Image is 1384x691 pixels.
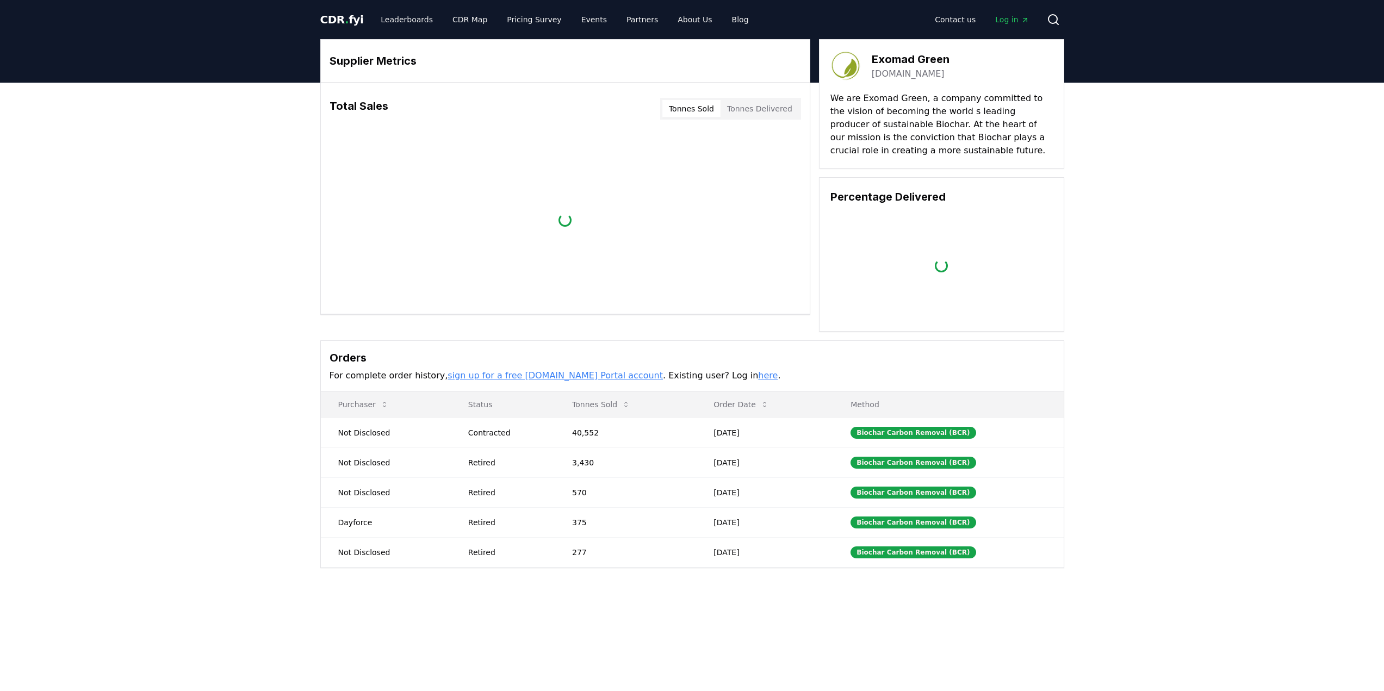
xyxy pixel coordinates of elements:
div: Biochar Carbon Removal (BCR) [851,427,976,439]
td: Not Disclosed [321,477,451,507]
button: Order Date [705,394,778,415]
div: Retired [468,487,546,498]
span: CDR fyi [320,13,364,26]
td: [DATE] [696,507,833,537]
div: Biochar Carbon Removal (BCR) [851,457,976,469]
span: Log in [995,14,1029,25]
td: 277 [555,537,696,567]
div: Retired [468,457,546,468]
a: About Us [669,10,721,29]
td: 570 [555,477,696,507]
a: Contact us [926,10,984,29]
a: Partners [618,10,667,29]
button: Purchaser [330,394,398,415]
div: Biochar Carbon Removal (BCR) [851,487,976,499]
a: here [758,370,778,381]
a: Log in [986,10,1038,29]
div: Biochar Carbon Removal (BCR) [851,516,976,528]
nav: Main [372,10,757,29]
a: Events [573,10,616,29]
a: [DOMAIN_NAME] [872,67,945,80]
td: [DATE] [696,477,833,507]
td: [DATE] [696,447,833,477]
div: Biochar Carbon Removal (BCR) [851,546,976,558]
td: Not Disclosed [321,537,451,567]
img: Exomad Green-logo [830,51,861,81]
td: 375 [555,507,696,537]
a: sign up for a free [DOMAIN_NAME] Portal account [448,370,663,381]
p: For complete order history, . Existing user? Log in . [330,369,1055,382]
h3: Supplier Metrics [330,53,801,69]
a: CDR Map [444,10,496,29]
h3: Orders [330,350,1055,366]
td: Dayforce [321,507,451,537]
div: loading [558,214,572,227]
a: Leaderboards [372,10,442,29]
p: We are Exomad Green, a company committed to the vision of becoming the world s leading producer o... [830,92,1053,157]
nav: Main [926,10,1038,29]
div: Contracted [468,427,546,438]
p: Method [842,399,1054,410]
div: Retired [468,547,546,558]
td: Not Disclosed [321,447,451,477]
button: Tonnes Sold [662,100,721,117]
div: loading [935,259,948,272]
td: 3,430 [555,447,696,477]
span: . [345,13,349,26]
a: Blog [723,10,758,29]
h3: Exomad Green [872,51,949,67]
td: Not Disclosed [321,418,451,447]
button: Tonnes Sold [563,394,639,415]
a: Pricing Survey [498,10,570,29]
td: [DATE] [696,537,833,567]
p: Status [460,399,546,410]
td: [DATE] [696,418,833,447]
button: Tonnes Delivered [721,100,799,117]
a: CDR.fyi [320,12,364,27]
div: Retired [468,517,546,528]
td: 40,552 [555,418,696,447]
h3: Total Sales [330,98,388,120]
h3: Percentage Delivered [830,189,1053,205]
